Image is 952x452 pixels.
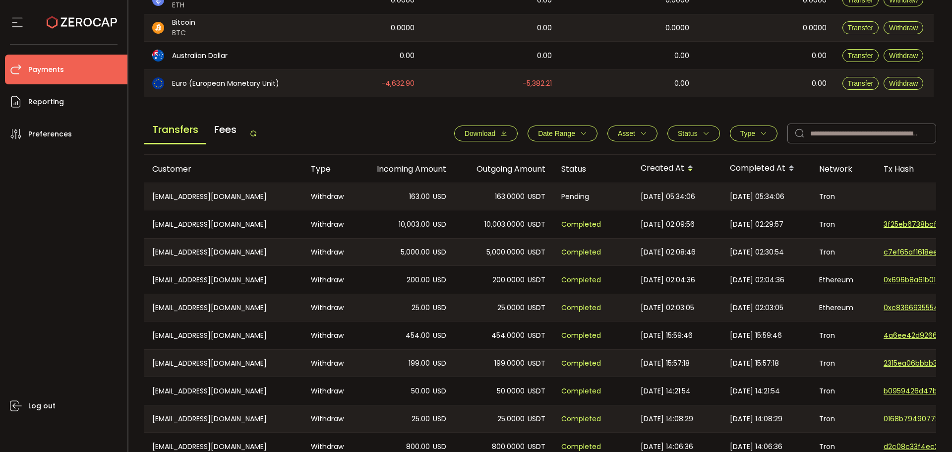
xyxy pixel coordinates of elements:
span: 10,003.00 [399,219,430,230]
div: Withdraw [303,350,355,377]
span: 25.00 [412,302,430,314]
span: [DATE] 14:21:54 [730,386,780,397]
span: Log out [28,399,56,413]
span: 0.00 [812,50,827,62]
button: Status [667,126,720,141]
span: 199.00 [409,358,430,369]
span: USD [433,247,446,258]
span: [DATE] 15:57:18 [730,358,779,369]
span: [DATE] 05:34:06 [641,191,695,202]
span: Reporting [28,95,64,109]
span: USDT [528,247,545,258]
div: [EMAIL_ADDRESS][DOMAIN_NAME] [144,294,303,321]
div: [EMAIL_ADDRESS][DOMAIN_NAME] [144,405,303,432]
span: Asset [618,129,635,137]
button: Withdraw [884,49,923,62]
button: Withdraw [884,77,923,90]
span: Completed [561,247,601,258]
span: Fees [206,116,244,143]
span: USD [433,413,446,425]
img: aud_portfolio.svg [152,50,164,62]
div: [EMAIL_ADDRESS][DOMAIN_NAME] [144,266,303,294]
div: Incoming Amount [355,163,454,175]
span: 25.0000 [497,302,525,314]
span: Completed [561,330,601,341]
span: Date Range [538,129,575,137]
span: Completed [561,219,601,230]
iframe: Chat Widget [902,404,952,452]
span: USDT [528,358,545,369]
span: Transfer [848,52,874,60]
span: USDT [528,330,545,341]
span: [DATE] 02:03:05 [730,302,783,314]
span: USD [433,219,446,230]
div: [EMAIL_ADDRESS][DOMAIN_NAME] [144,350,303,377]
span: [DATE] 02:29:57 [730,219,783,230]
span: BTC [172,28,195,38]
button: Download [454,126,518,141]
span: USDT [528,386,545,397]
div: Withdraw [303,239,355,265]
span: -4,632.90 [381,78,415,89]
span: [DATE] 15:59:46 [641,330,693,341]
span: 163.00 [409,191,430,202]
div: Tron [811,405,876,432]
span: Download [465,129,495,137]
span: USDT [528,274,545,286]
span: [DATE] 14:21:54 [641,386,691,397]
span: Transfer [848,24,874,32]
span: [DATE] 14:08:29 [641,413,693,425]
div: Network [811,163,876,175]
span: 50.0000 [497,386,525,397]
div: Tron [811,350,876,377]
button: Date Range [528,126,597,141]
div: Tron [811,183,876,210]
div: Ethereum [811,294,876,321]
span: Completed [561,358,601,369]
button: Transfer [842,49,879,62]
span: [DATE] 02:03:05 [641,302,694,314]
span: [DATE] 05:34:06 [730,191,784,202]
span: 0.00 [674,50,689,62]
span: 0.00 [537,22,552,34]
span: 0.0000 [665,22,689,34]
span: 454.00 [406,330,430,341]
span: Payments [28,63,64,77]
span: USD [433,358,446,369]
img: btc_portfolio.svg [152,22,164,34]
span: Australian Dollar [172,51,228,61]
span: USD [433,302,446,314]
span: 5,000.00 [401,247,430,258]
span: USDT [528,302,545,314]
div: Withdraw [303,210,355,238]
span: 200.0000 [492,274,525,286]
span: [DATE] 02:08:46 [641,247,696,258]
div: Tron [811,210,876,238]
div: Withdraw [303,377,355,405]
div: Tron [811,322,876,349]
div: Customer [144,163,303,175]
span: 0.0000 [803,22,827,34]
div: Completed At [722,160,811,177]
div: Tron [811,377,876,405]
span: 454.0000 [491,330,525,341]
button: Transfer [842,77,879,90]
div: Withdraw [303,183,355,210]
span: [DATE] 02:04:36 [730,274,784,286]
span: 25.00 [412,413,430,425]
div: [EMAIL_ADDRESS][DOMAIN_NAME] [144,183,303,210]
div: Withdraw [303,294,355,321]
div: [EMAIL_ADDRESS][DOMAIN_NAME] [144,322,303,349]
span: Withdraw [889,79,918,87]
div: Created At [633,160,722,177]
span: 0.00 [400,50,415,62]
span: USD [433,191,446,202]
span: USD [433,386,446,397]
img: eur_portfolio.svg [152,77,164,89]
span: 0.00 [812,78,827,89]
div: Ethereum [811,266,876,294]
span: Completed [561,386,601,397]
span: Withdraw [889,52,918,60]
div: Withdraw [303,322,355,349]
div: Tron [811,239,876,265]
